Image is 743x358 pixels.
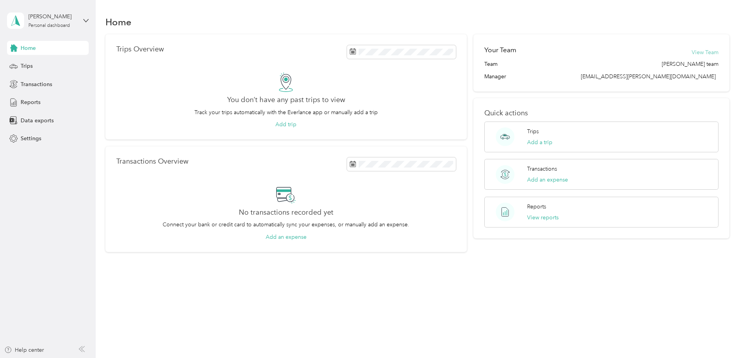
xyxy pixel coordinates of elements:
h2: You don’t have any past trips to view [227,96,345,104]
span: Trips [21,62,33,70]
h1: Home [105,18,131,26]
span: Transactions [21,80,52,88]
button: Add a trip [527,138,552,146]
span: Data exports [21,116,54,125]
button: View Team [692,48,718,56]
h2: No transactions recorded yet [239,208,333,217]
p: Transactions [527,165,557,173]
p: Reports [527,203,546,211]
button: Add an expense [266,233,307,241]
p: Connect your bank or credit card to automatically sync your expenses, or manually add an expense. [163,220,409,229]
button: Help center [4,346,44,354]
div: [PERSON_NAME] [28,12,77,21]
span: Manager [484,72,506,81]
p: Trips Overview [116,45,164,53]
button: View reports [527,213,559,222]
p: Quick actions [484,109,718,117]
p: Transactions Overview [116,157,188,166]
p: Trips [527,127,539,136]
button: Add trip [275,120,296,129]
button: Add an expense [527,176,568,184]
span: Reports [21,98,40,106]
div: Personal dashboard [28,23,70,28]
span: [PERSON_NAME] team [662,60,718,68]
p: Track your trips automatically with the Everlance app or manually add a trip [195,108,378,116]
h2: Your Team [484,45,516,55]
span: Team [484,60,498,68]
span: [EMAIL_ADDRESS][PERSON_NAME][DOMAIN_NAME] [581,73,716,80]
span: Settings [21,134,41,143]
span: Home [21,44,36,52]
